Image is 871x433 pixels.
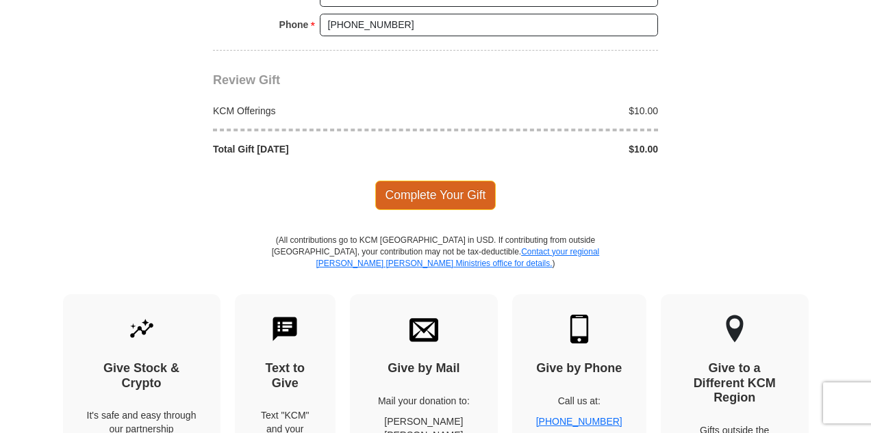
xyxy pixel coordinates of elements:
div: $10.00 [435,142,666,156]
h4: Give Stock & Crypto [87,361,197,391]
h4: Give by Mail [374,361,474,376]
h4: Give by Phone [536,361,622,376]
img: other-region [725,315,744,343]
div: $10.00 [435,104,666,118]
span: Review Gift [213,73,280,87]
p: Call us at: [536,394,622,408]
img: give-by-stock.svg [127,315,156,343]
h4: Text to Give [259,361,312,391]
div: Total Gift [DATE] [206,142,436,156]
strong: Phone [279,15,309,34]
span: Complete Your Gift [375,181,496,209]
a: Contact your regional [PERSON_NAME] [PERSON_NAME] Ministries office for details. [316,247,599,268]
p: Mail your donation to: [374,394,474,408]
div: KCM Offerings [206,104,436,118]
h4: Give to a Different KCM Region [685,361,785,406]
img: mobile.svg [565,315,594,343]
p: (All contributions go to KCM [GEOGRAPHIC_DATA] in USD. If contributing from outside [GEOGRAPHIC_D... [271,235,600,294]
img: text-to-give.svg [270,315,299,343]
a: [PHONE_NUMBER] [536,416,622,427]
img: envelope.svg [409,315,438,343]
